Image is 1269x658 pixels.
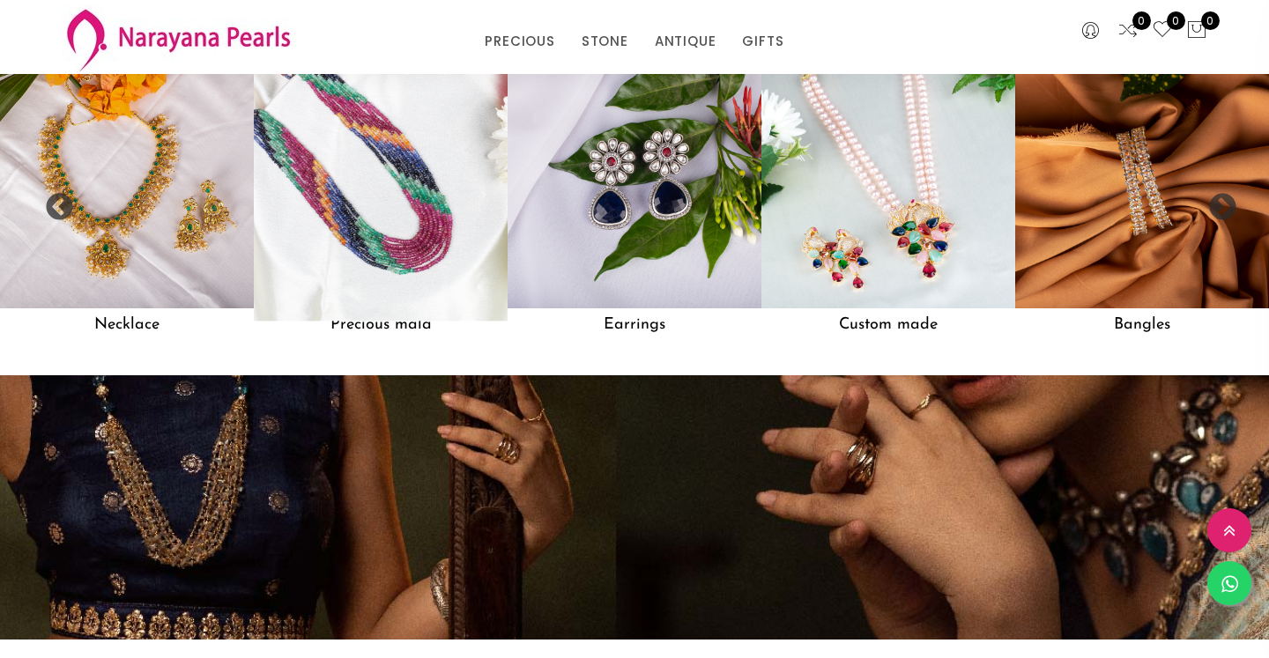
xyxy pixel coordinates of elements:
a: STONE [582,28,628,55]
a: PRECIOUS [485,28,554,55]
button: 0 [1186,19,1207,42]
img: Bangles [1015,55,1269,308]
a: ANTIQUE [655,28,716,55]
h5: Custom made [761,308,1015,342]
button: Previous [44,193,62,211]
img: Precious mala [241,42,521,322]
a: 0 [1117,19,1139,42]
h5: Precious mala [254,308,508,342]
span: 0 [1201,11,1220,30]
a: GIFTS [742,28,783,55]
button: Next [1207,193,1225,211]
h5: Bangles [1015,308,1269,342]
a: 0 [1152,19,1173,42]
img: Custom made [761,55,1015,308]
img: Earrings [508,55,761,308]
span: 0 [1132,11,1151,30]
span: 0 [1167,11,1185,30]
h5: Earrings [508,308,761,342]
